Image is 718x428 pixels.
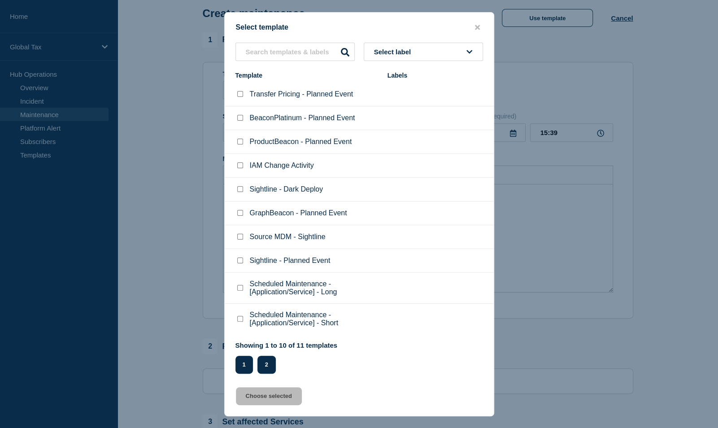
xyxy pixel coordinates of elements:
button: 2 [257,356,276,374]
div: Template [235,72,379,79]
p: Source MDM - Sightline [250,233,326,241]
input: Source MDM - Sightline checkbox [237,234,243,240]
input: GraphBeacon - Planned Event checkbox [237,210,243,216]
p: BeaconPlatinum - Planned Event [250,114,355,122]
p: Sightline - Planned Event [250,257,331,265]
div: Labels [387,72,483,79]
input: IAM Change Activity checkbox [237,162,243,168]
button: 1 [235,356,253,374]
input: BeaconPlatinum - Planned Event checkbox [237,115,243,121]
p: IAM Change Activity [250,162,314,170]
input: Scheduled Maintenance - [Application/Service] - Short checkbox [237,316,243,322]
p: Sightline - Dark Deploy [250,185,323,193]
div: Select template [225,23,494,32]
button: close button [472,23,483,32]
input: ProductBeacon - Planned Event checkbox [237,139,243,144]
span: Select label [374,48,415,56]
input: Scheduled Maintenance - [Application/Service] - Long checkbox [237,285,243,291]
button: Select label [364,43,483,61]
p: Transfer Pricing - Planned Event [250,90,353,98]
input: Search templates & labels [235,43,355,61]
p: GraphBeacon - Planned Event [250,209,347,217]
p: ProductBeacon - Planned Event [250,138,352,146]
input: Sightline - Planned Event checkbox [237,258,243,263]
p: Showing 1 to 10 of 11 templates [235,341,338,349]
input: Sightline - Dark Deploy checkbox [237,186,243,192]
input: Transfer Pricing - Planned Event checkbox [237,91,243,97]
p: Scheduled Maintenance - [Application/Service] - Long [250,280,379,296]
p: Scheduled Maintenance - [Application/Service] - Short [250,311,379,327]
button: Choose selected [236,387,302,405]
